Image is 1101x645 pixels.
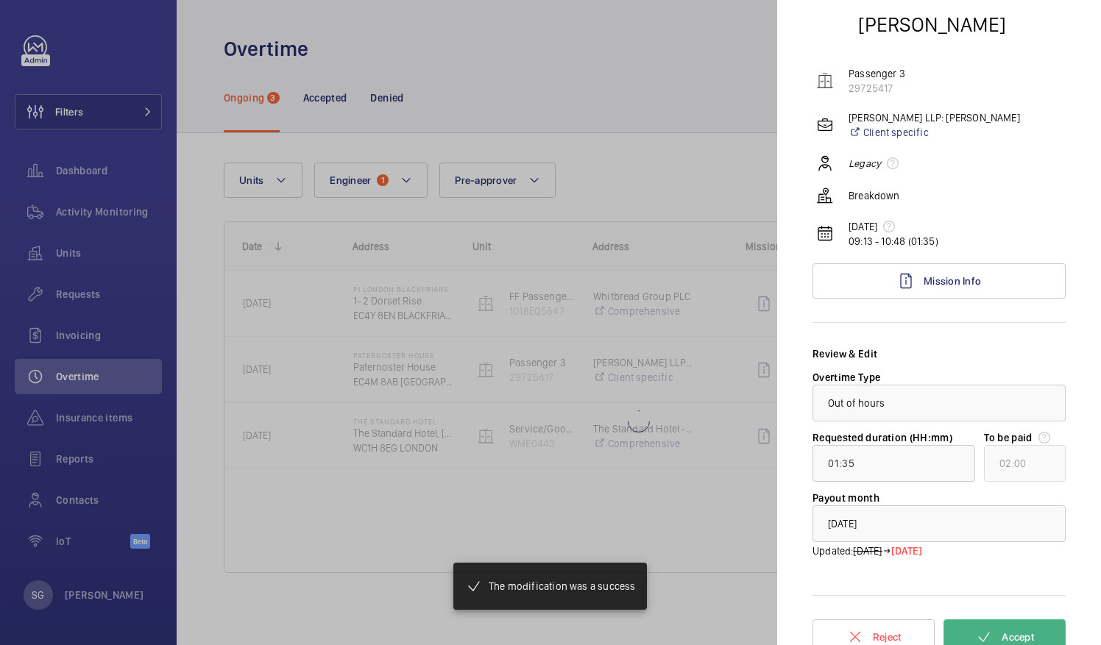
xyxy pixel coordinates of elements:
p: Passenger 3 [849,66,905,81]
a: Mission Info [813,263,1066,299]
label: Overtime Type [813,371,881,383]
p: Breakdown [849,188,900,203]
div: Review & Edit [813,346,1066,361]
p: [DATE] [849,219,938,234]
label: To be paid [984,430,1066,445]
em: Legacy [849,156,881,171]
input: undefined [984,445,1066,482]
span: Updated: [813,544,853,558]
p: [PERSON_NAME] LLP: [PERSON_NAME] [849,110,1020,125]
span: Accept [1002,631,1034,643]
span: [DATE] [828,518,857,530]
span: Mission Info [924,275,981,287]
p: 09:13 - 10:48 (01:35) [849,234,938,249]
label: Requested duration (HH:mm) [813,432,952,443]
span: Reject [873,631,902,643]
label: Payout month [813,492,879,504]
span: Out of hours [828,397,885,409]
input: function ot(){if((0,e.mK)(Iu),Iu.value===k)throw new i.buA(-950,null);return Iu.value} [813,445,975,482]
img: elevator.svg [816,72,834,90]
h2: [PERSON_NAME] [858,11,1006,38]
p: 29725417 [849,81,905,96]
p: The modification was a success [489,579,635,594]
a: Client specific [849,125,1020,140]
del: [DATE] [853,544,882,558]
span: [DATE] [891,544,923,558]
